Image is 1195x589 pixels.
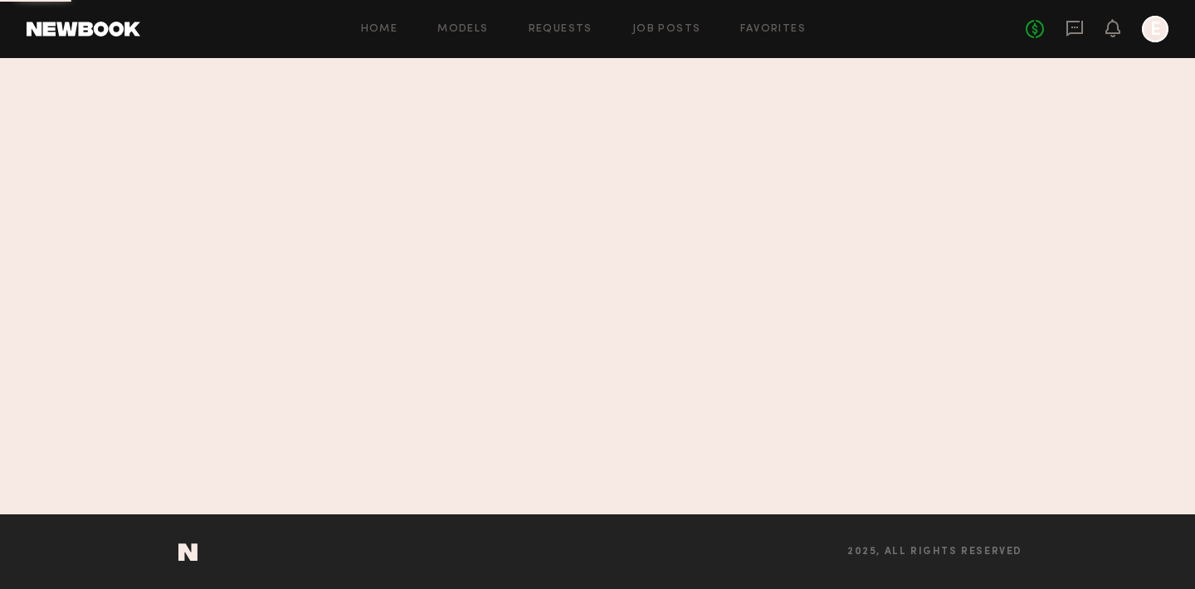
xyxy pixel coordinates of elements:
a: Favorites [740,24,806,35]
a: Models [437,24,488,35]
a: Requests [529,24,593,35]
a: E [1142,16,1168,42]
a: Home [361,24,398,35]
span: 2025, all rights reserved [847,547,1022,557]
a: Job Posts [632,24,701,35]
